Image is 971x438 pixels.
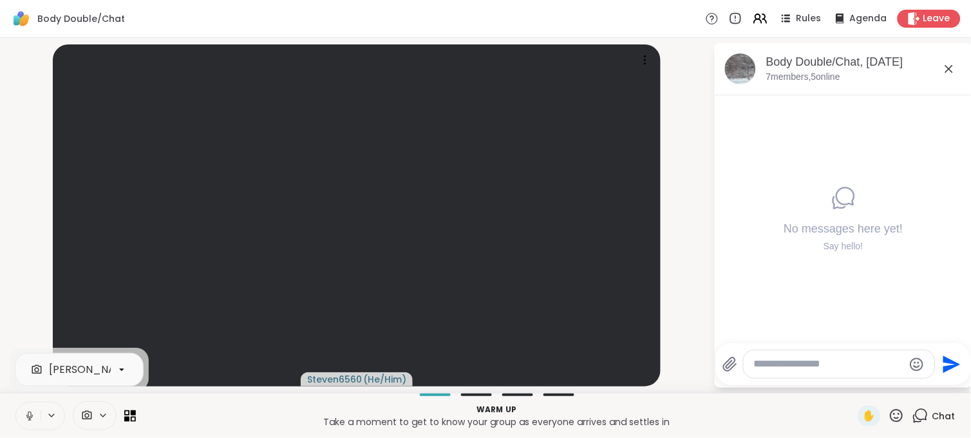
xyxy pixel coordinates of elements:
[863,408,876,424] span: ✋
[797,12,822,25] span: Rules
[10,8,32,30] img: ShareWell Logomark
[725,53,756,84] img: Body Double/Chat, Sep 08
[850,12,887,25] span: Agenda
[37,12,125,25] span: Body Double/Chat
[754,357,904,371] textarea: Type your message
[923,12,950,25] span: Leave
[909,357,925,372] button: Emoji picker
[363,373,406,386] span: ( He/Him )
[766,71,840,84] p: 7 members, 5 online
[784,222,903,238] h4: No messages here yet!
[784,240,903,253] div: Say hello!
[144,415,850,428] p: Take a moment to get to know your group as everyone arrives and settles in
[936,350,965,379] button: Send
[144,404,850,415] p: Warm up
[49,362,301,377] div: [PERSON_NAME]'s A35 (Windows Virtual Camera)
[766,54,962,70] div: Body Double/Chat, [DATE]
[932,410,956,423] span: Chat
[307,373,362,386] span: Steven6560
